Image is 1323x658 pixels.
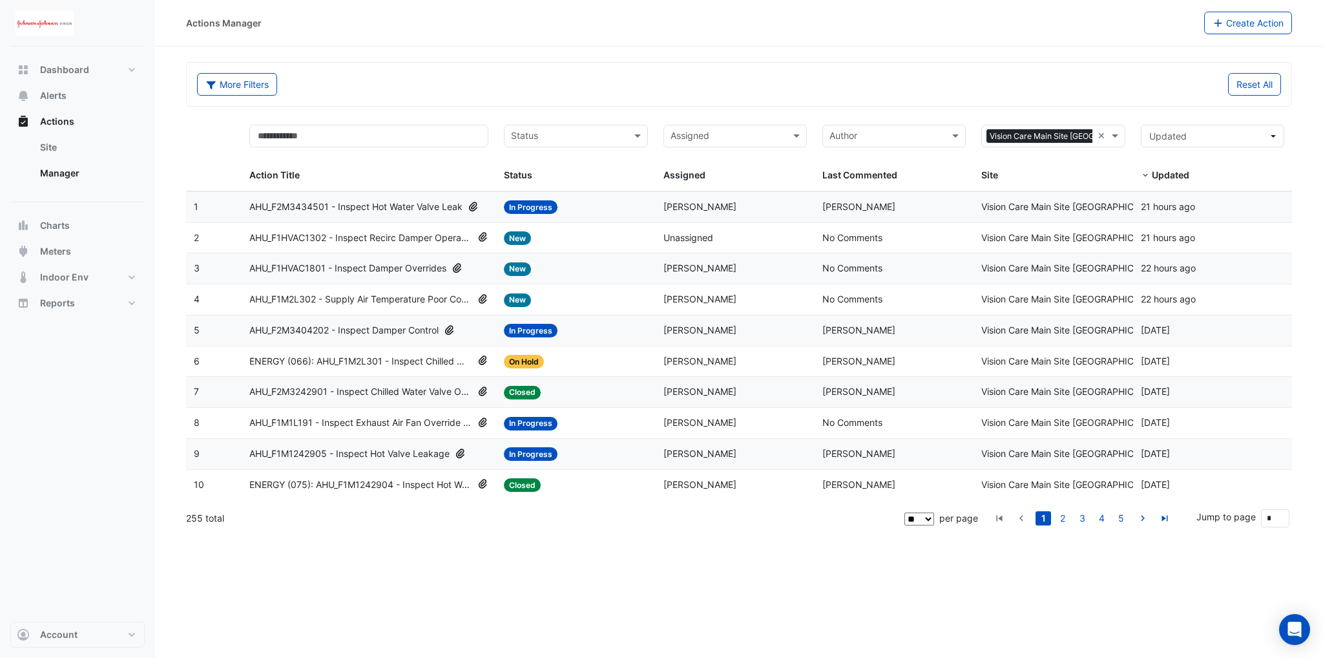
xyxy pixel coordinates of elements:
span: [PERSON_NAME] [663,356,736,366]
span: 6 [194,356,200,366]
button: Actions [10,109,145,134]
span: Vision Care Main Site [GEOGRAPHIC_DATA] [981,201,1163,212]
a: 4 [1094,511,1109,525]
span: [PERSON_NAME] [822,448,895,459]
span: Unassigned [663,232,713,243]
span: 4 [194,293,200,304]
span: AHU_F1M1242905 - Inspect Hot Valve Leakage [249,447,450,462]
span: New [504,293,531,307]
span: per page [939,513,978,524]
span: Closed [504,478,541,492]
span: AHU_F2M3434501 - Inspect Hot Water Valve Leak [249,200,463,215]
span: Site [981,169,998,180]
span: [PERSON_NAME] [663,448,736,459]
span: Updated [1149,131,1187,142]
button: Meters [10,239,145,264]
li: page 4 [1092,511,1111,525]
button: Reset All [1228,73,1281,96]
span: 2025-08-26T11:28:36.762 [1141,386,1170,397]
span: Assigned [663,169,705,180]
span: 2025-07-31T07:48:09.498 [1141,479,1170,490]
span: Vision Care Main Site [GEOGRAPHIC_DATA] [981,448,1163,459]
span: ENERGY (075): AHU_F1M1242904 - Inspect Hot Water Valve Passing [249,478,472,493]
span: Indoor Env [40,271,89,284]
span: 2025-09-22T10:57:08.902 [1141,201,1195,212]
span: Dashboard [40,63,89,76]
span: 9 [194,448,200,459]
button: Dashboard [10,57,145,83]
a: 3 [1074,511,1090,525]
span: Vision Care Main Site [GEOGRAPHIC_DATA] [981,479,1163,490]
app-icon: Reports [17,297,30,310]
span: [PERSON_NAME] [822,201,895,212]
span: In Progress [504,200,557,214]
a: go to previous page [1014,511,1029,525]
button: Indoor Env [10,264,145,290]
span: [PERSON_NAME] [822,324,895,335]
app-icon: Actions [17,115,30,128]
button: Updated [1141,125,1284,147]
button: More Filters [197,73,277,96]
a: go to last page [1157,511,1172,525]
span: [PERSON_NAME] [663,386,736,397]
button: Reports [10,290,145,316]
app-icon: Alerts [17,89,30,102]
a: Manager [30,160,145,186]
span: 2025-08-26T11:18:10.480 [1141,448,1170,459]
button: Charts [10,213,145,239]
span: Clear [1098,129,1109,143]
app-icon: Indoor Env [17,271,30,284]
span: AHU_F2M3404202 - Inspect Damper Control [249,323,439,338]
span: New [504,231,531,245]
span: Vision Care Main Site [GEOGRAPHIC_DATA] [981,417,1163,428]
span: Last Commented [822,169,897,180]
span: [PERSON_NAME] [822,356,895,366]
span: Vision Care Main Site [GEOGRAPHIC_DATA] [981,262,1163,273]
img: Company Logo [16,10,74,36]
span: 5 [194,324,200,335]
app-icon: Dashboard [17,63,30,76]
button: Alerts [10,83,145,109]
a: 5 [1113,511,1129,525]
span: Action Title [249,169,300,180]
span: 2025-08-26T11:25:28.320 [1141,417,1170,428]
div: Actions Manager [186,16,262,30]
span: Vision Care Main Site [GEOGRAPHIC_DATA] [981,232,1163,243]
span: Updated [1152,169,1189,180]
li: page 1 [1034,511,1053,525]
span: No Comments [822,232,882,243]
app-icon: Meters [17,245,30,258]
span: Account [40,628,78,641]
span: 3 [194,262,200,273]
span: 2025-09-22T10:23:10.042 [1141,262,1196,273]
span: 1 [194,201,198,212]
span: 2025-09-22T10:41:38.337 [1141,232,1195,243]
span: Actions [40,115,74,128]
span: Vision Care Main Site [GEOGRAPHIC_DATA] [981,324,1163,335]
app-icon: Charts [17,219,30,232]
span: 7 [194,386,199,397]
span: Charts [40,219,70,232]
div: Open Intercom Messenger [1279,614,1310,645]
div: Actions [10,134,145,191]
span: [PERSON_NAME] [663,293,736,304]
span: Status [504,169,532,180]
span: In Progress [504,324,557,337]
span: No Comments [822,417,882,428]
span: 2 [194,232,199,243]
span: 2025-08-28T12:14:00.976 [1141,324,1170,335]
li: page 3 [1072,511,1092,525]
div: 255 total [186,502,902,535]
span: Vision Care Main Site [GEOGRAPHIC_DATA] [986,129,1153,143]
span: [PERSON_NAME] [663,262,736,273]
span: [PERSON_NAME] [663,201,736,212]
span: [PERSON_NAME] [822,479,895,490]
span: Vision Care Main Site [GEOGRAPHIC_DATA] [981,386,1163,397]
span: [PERSON_NAME] [663,479,736,490]
span: AHU_F1M1L191 - Inspect Exhaust Air Fan Override On [249,416,472,430]
span: New [504,262,531,276]
span: AHU_F1M2L302 - Supply Air Temperature Poor Control [249,292,472,307]
label: Jump to page [1196,510,1256,524]
span: ENERGY (066): AHU_F1M2L301 - Inspect Chilled Water Valve Leak [BEEP] [249,354,472,369]
span: Closed [504,386,541,399]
